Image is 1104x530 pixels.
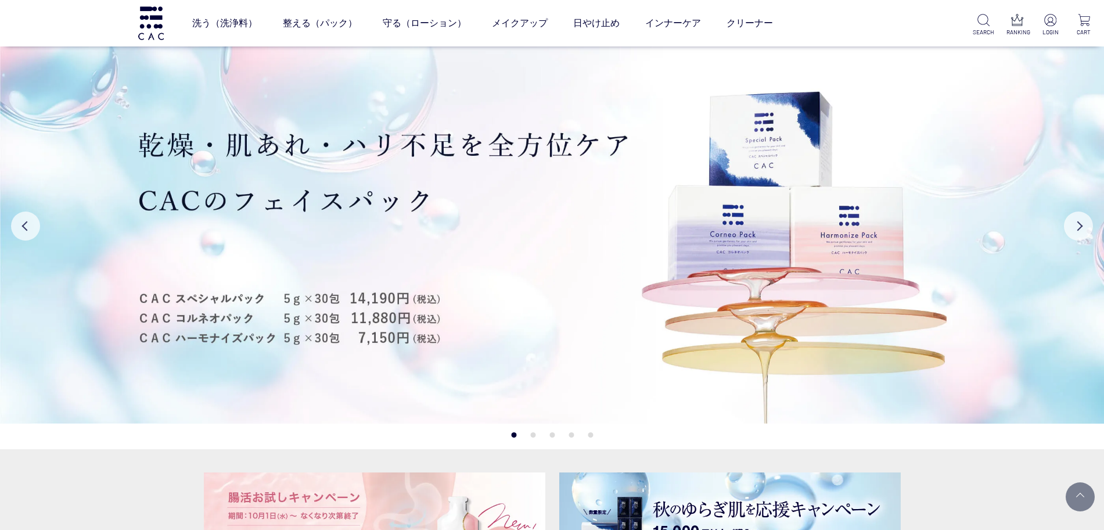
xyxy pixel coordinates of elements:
a: インナーケア [645,7,701,40]
a: クリーナー [727,7,773,40]
img: logo [136,6,166,40]
a: RANKING [1006,14,1028,37]
p: RANKING [1006,28,1028,37]
button: 4 of 5 [569,432,574,438]
button: 5 of 5 [588,432,593,438]
a: LOGIN [1040,14,1061,37]
button: 3 of 5 [549,432,555,438]
p: CART [1073,28,1095,37]
button: Previous [11,212,40,241]
a: 洗う（洗浄料） [192,7,257,40]
p: SEARCH [973,28,994,37]
a: 整える（パック） [283,7,357,40]
p: LOGIN [1040,28,1061,37]
a: 日やけ止め [573,7,620,40]
a: 守る（ローション） [383,7,466,40]
a: CART [1073,14,1095,37]
button: 2 of 5 [530,432,535,438]
button: Next [1064,212,1093,241]
a: メイクアップ [492,7,548,40]
a: SEARCH [973,14,994,37]
button: 1 of 5 [511,432,516,438]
